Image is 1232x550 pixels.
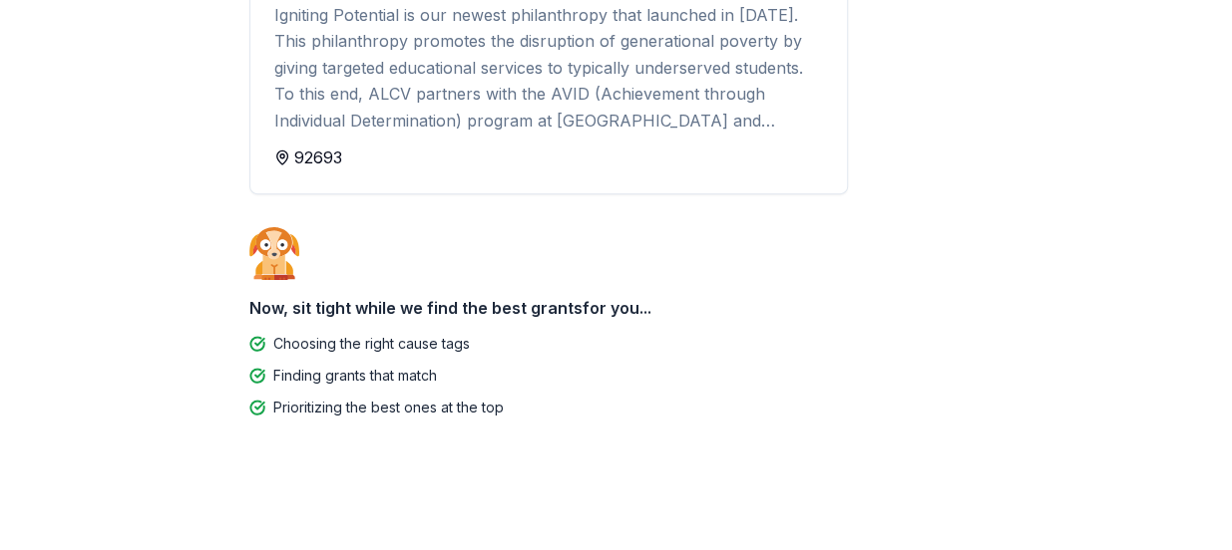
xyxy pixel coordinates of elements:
div: Finding grants that match [273,364,437,388]
div: Choosing the right cause tags [273,332,470,356]
div: Igniting Potential is our newest philanthropy that launched in [DATE]. This philanthropy promotes... [274,2,823,134]
img: Dog waiting patiently [249,226,299,280]
div: Prioritizing the best ones at the top [273,396,504,419]
div: Now, sit tight while we find the best grants for you... [249,288,984,328]
div: 92693 [274,145,823,169]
